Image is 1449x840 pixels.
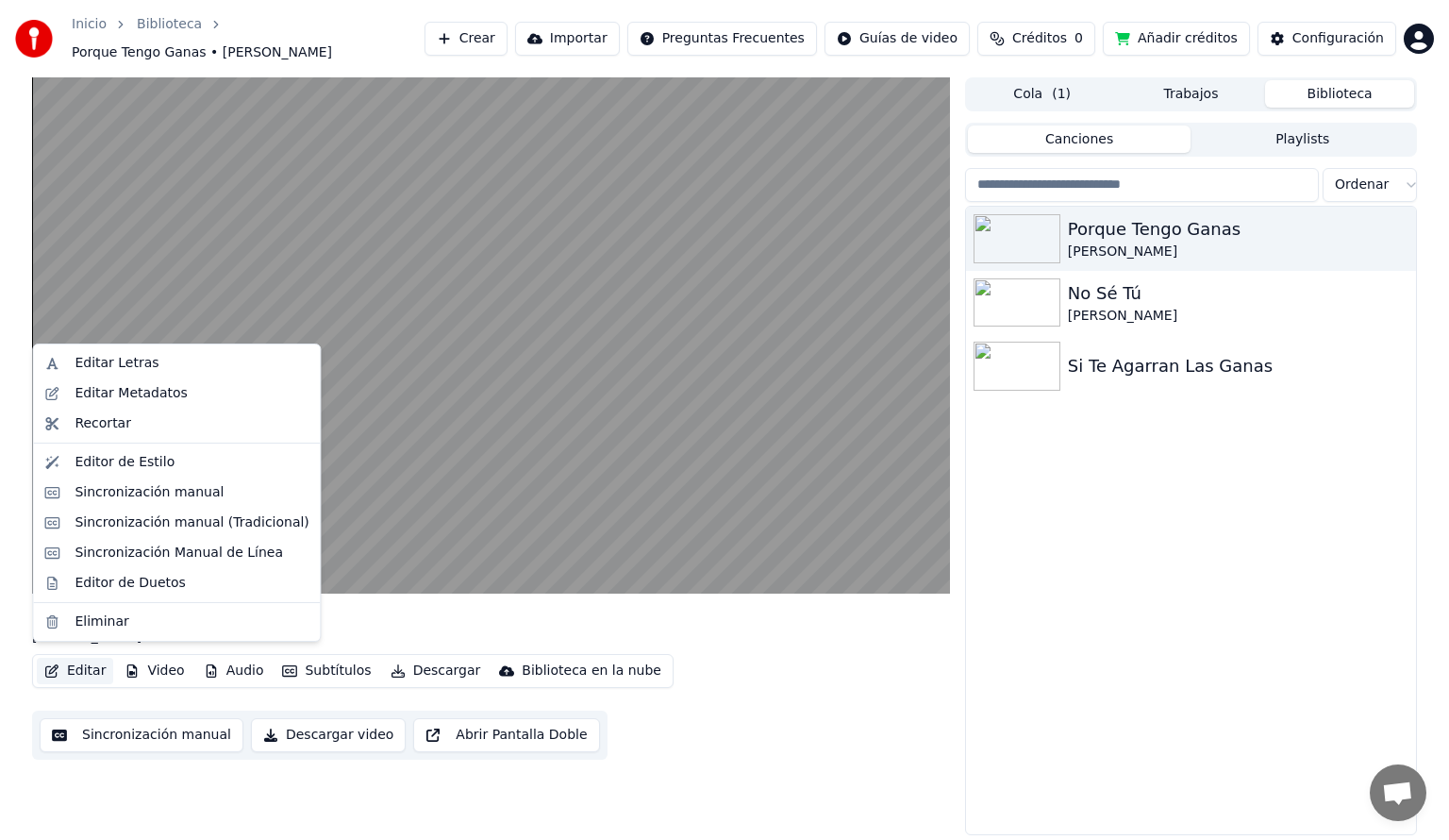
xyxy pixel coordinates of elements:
div: Sincronización manual (Tradicional) [75,513,308,532]
button: Importar [515,22,620,56]
button: Preguntas Frecuentes [627,22,817,56]
button: Descargar [383,658,489,684]
span: Porque Tengo Ganas • [PERSON_NAME] [72,43,332,62]
button: Biblioteca [1265,80,1414,108]
button: Audio [196,658,272,684]
a: Chat abierto [1370,764,1426,821]
button: Créditos0 [977,22,1095,56]
div: Editor de Duetos [75,574,185,593]
button: Subtítulos [275,658,378,684]
button: Cola [968,80,1117,108]
button: Sincronización manual [40,718,243,752]
button: Abrir Pantalla Doble [413,718,599,752]
button: Descargar video [251,718,406,752]
button: Configuración [1257,22,1396,56]
img: youka [15,20,53,58]
span: Ordenar [1335,176,1389,194]
div: Sincronización Manual de Línea [75,544,283,563]
div: Recortar [75,414,131,433]
span: Créditos [1012,29,1067,48]
nav: breadcrumb [72,15,425,62]
span: ( 1 ) [1052,85,1071,104]
div: Editar Letras [75,354,158,373]
button: Añadir créditos [1103,22,1250,56]
a: Biblioteca [137,15,202,34]
button: Editar [37,658,113,684]
button: Video [117,658,192,684]
div: Editar Metadatos [75,384,187,403]
div: Editor de Estilo [75,453,175,472]
div: Sincronización manual [75,483,224,502]
span: 0 [1074,29,1083,48]
button: Trabajos [1117,80,1266,108]
div: Si Te Agarran Las Ganas [1068,353,1408,379]
button: Guías de video [824,22,970,56]
a: Inicio [72,15,107,34]
div: Biblioteca en la nube [522,662,661,680]
button: Crear [425,22,508,56]
div: [PERSON_NAME] [1068,243,1408,261]
button: Canciones [968,126,1191,153]
div: [PERSON_NAME] [1068,307,1408,326]
button: Playlists [1191,126,1414,153]
div: No Sé Tú [1068,280,1408,307]
div: Eliminar [75,613,128,631]
div: Configuración [1292,29,1384,48]
div: Porque Tengo Ganas [1068,216,1408,243]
